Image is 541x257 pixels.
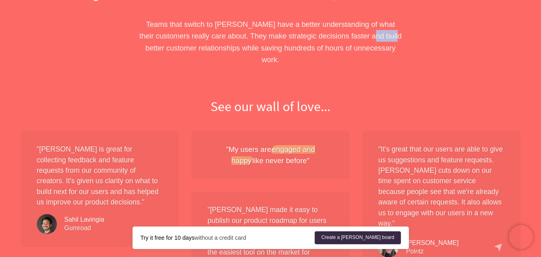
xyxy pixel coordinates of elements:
div: " [PERSON_NAME] is great for collecting feedback and feature requests from our community of creat... [21,131,179,247]
div: "My users are like never before" [207,144,334,166]
div: without a credit card [141,234,315,242]
p: Teams that switch to [PERSON_NAME] have a better understanding of what their customers really car... [133,18,409,66]
img: testimonial-sahil.2236960693.jpg [37,214,57,234]
p: "It's great that our users are able to give us suggestions and feature requests. [PERSON_NAME] cu... [378,144,505,229]
a: Create a [PERSON_NAME] board [315,231,400,244]
em: engaged and happy [231,145,315,165]
div: Gumroad [64,216,105,233]
h2: See our wall of love... [133,98,409,115]
div: Sahil Lavingia [64,216,105,224]
iframe: Chatra live chat [509,225,533,249]
strong: Try it free for 10 days [141,235,195,241]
